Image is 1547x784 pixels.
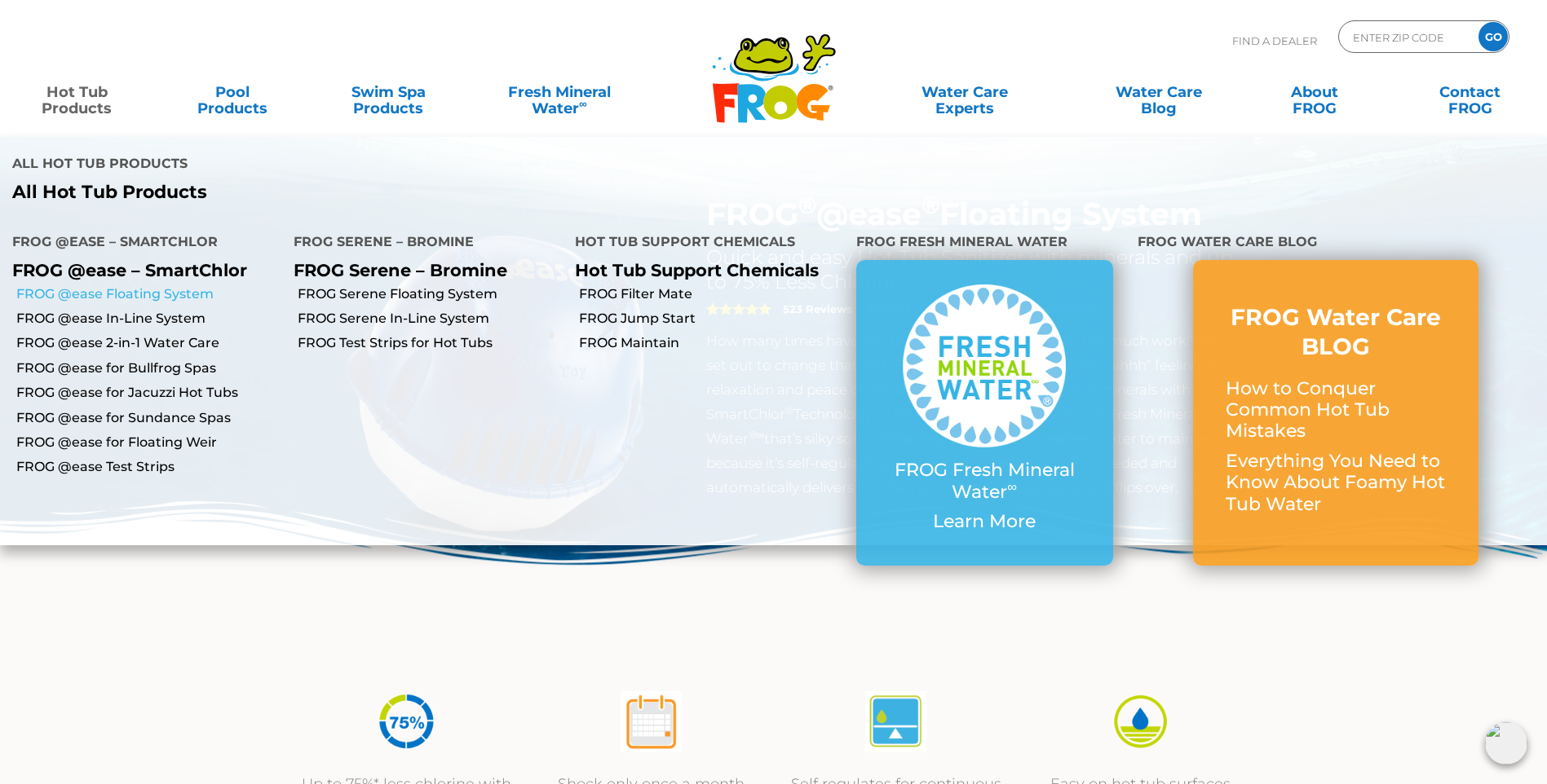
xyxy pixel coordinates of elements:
[1485,722,1527,764] img: openIcon
[16,334,281,352] a: FROG @ease 2-in-1 Water Care
[889,284,1081,540] a: FROG Fresh Mineral Water∞ Learn More
[621,691,682,752] img: atease-icon-shock-once
[1226,451,1446,515] p: Everything You Need to Know About Foamy Hot Tub Water
[1138,227,1535,260] h4: FROG Water Care Blog
[294,260,550,280] p: FROG Serene – Bromine
[294,227,550,260] h4: FROG Serene – Bromine
[856,227,1113,260] h4: FROG Fresh Mineral Water
[1007,478,1017,495] sup: ∞
[1478,22,1508,51] input: GO
[328,76,449,108] a: Swim SpaProducts
[1110,691,1171,752] img: icon-atease-easy-on
[12,260,269,280] p: FROG @ease – SmartChlor
[579,310,844,328] a: FROG Jump Start
[16,384,281,402] a: FROG @ease for Jacuzzi Hot Tubs
[1232,20,1317,61] p: Find A Dealer
[1226,302,1446,362] h3: FROG Water Care BLOG
[1226,378,1446,443] p: How to Conquer Common Hot Tub Mistakes
[579,334,844,352] a: FROG Maintain
[889,460,1081,503] p: FROG Fresh Mineral Water
[16,359,281,377] a: FROG @ease for Bullfrog Spas
[16,285,281,303] a: FROG @ease Floating System
[298,334,563,352] a: FROG Test Strips for Hot Tubs
[298,310,563,328] a: FROG Serene In-Line System
[1226,302,1446,523] a: FROG Water Care BLOG How to Conquer Common Hot Tub Mistakes Everything You Need to Know About Foa...
[579,97,587,110] sup: ∞
[16,76,138,108] a: Hot TubProducts
[1098,76,1219,108] a: Water CareBlog
[16,434,281,451] a: FROG @ease for Floating Weir
[376,691,437,752] img: icon-atease-75percent-less
[575,227,832,260] h4: Hot Tub Support Chemicals
[12,149,762,182] h4: All Hot Tub Products
[484,76,635,108] a: Fresh MineralWater∞
[16,310,281,328] a: FROG @ease In-Line System
[889,511,1081,532] p: Learn More
[16,409,281,427] a: FROG @ease for Sundance Spas
[1253,76,1375,108] a: AboutFROG
[12,227,269,260] h4: FROG @ease – SmartChlor
[575,260,832,280] p: Hot Tub Support Chemicals
[1351,25,1461,49] input: Zip Code Form
[579,285,844,303] a: FROG Filter Mate
[298,285,563,303] a: FROG Serene Floating System
[1409,76,1531,108] a: ContactFROG
[172,76,294,108] a: PoolProducts
[865,691,926,752] img: atease-icon-self-regulates
[867,76,1063,108] a: Water CareExperts
[12,182,762,203] a: All Hot Tub Products
[16,458,281,476] a: FROG @ease Test Strips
